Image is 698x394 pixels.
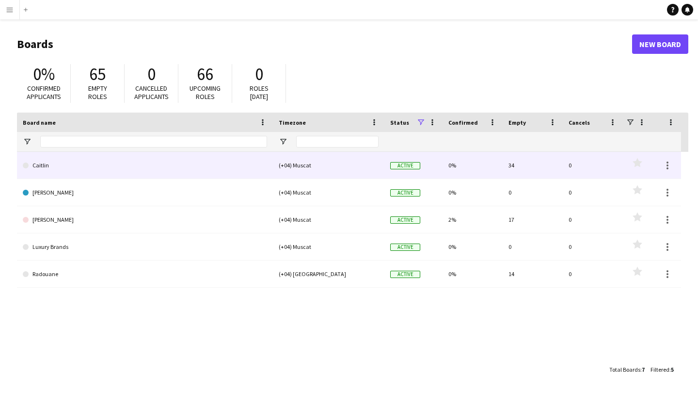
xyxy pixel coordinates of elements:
div: (+04) Muscat [273,206,384,233]
span: Cancelled applicants [134,84,169,101]
div: 0 [563,233,623,260]
span: 0 [147,64,156,85]
span: Active [390,162,420,169]
span: Roles [DATE] [250,84,269,101]
div: : [609,360,645,379]
span: Total Boards [609,366,640,373]
div: 0 [503,233,563,260]
span: 65 [89,64,106,85]
input: Timezone Filter Input [296,136,379,148]
div: : [650,360,674,379]
span: Timezone [279,119,306,126]
span: 0% [33,64,55,85]
span: Active [390,271,420,278]
span: Upcoming roles [190,84,221,101]
span: Active [390,189,420,197]
input: Board name Filter Input [40,136,267,148]
a: New Board [632,34,688,54]
span: Filtered [650,366,669,373]
div: 0% [443,179,503,206]
div: 0 [563,179,623,206]
button: Open Filter Menu [279,137,287,146]
a: [PERSON_NAME] [23,179,267,206]
span: Empty [508,119,526,126]
div: 14 [503,261,563,287]
div: 0% [443,152,503,179]
a: Radouane [23,261,267,288]
a: [PERSON_NAME] [23,206,267,233]
span: Board name [23,119,56,126]
div: 2% [443,206,503,233]
span: 66 [197,64,213,85]
div: 0% [443,261,503,287]
button: Open Filter Menu [23,137,32,146]
div: (+04) Muscat [273,152,384,179]
h1: Boards [17,37,632,51]
div: 17 [503,206,563,233]
div: 0 [563,261,623,287]
span: Active [390,216,420,224]
span: 5 [671,366,674,373]
a: Luxury Brands [23,233,267,261]
div: (+04) [GEOGRAPHIC_DATA] [273,261,384,287]
span: Confirmed applicants [27,84,61,101]
span: 0 [255,64,263,85]
span: Confirmed [448,119,478,126]
span: Cancels [569,119,590,126]
span: Empty roles [88,84,107,101]
div: 0% [443,233,503,260]
div: (+04) Muscat [273,233,384,260]
a: Caitlin [23,152,267,179]
span: Active [390,244,420,251]
div: 0 [563,206,623,233]
div: 34 [503,152,563,179]
div: (+04) Muscat [273,179,384,206]
span: 7 [642,366,645,373]
span: Status [390,119,409,126]
div: 0 [503,179,563,206]
div: 0 [563,152,623,179]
